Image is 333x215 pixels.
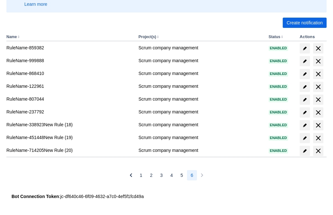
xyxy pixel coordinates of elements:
span: Enabled [269,98,288,101]
span: edit [302,123,307,128]
span: Enabled [269,59,288,63]
span: 3 [160,170,163,180]
nav: Pagination [126,170,207,180]
span: 5 [181,170,183,180]
div: Scrum company management [138,96,263,102]
span: edit [302,59,307,64]
button: Page 6 [187,170,197,180]
div: RuleName-868410 [6,70,133,77]
span: delete [314,134,322,142]
span: Enabled [269,149,288,153]
span: Enabled [269,72,288,76]
span: delete [314,83,322,91]
div: Scrum company management [138,70,263,77]
div: RuleName-807044 [6,96,133,102]
span: 2 [150,170,152,180]
button: Page 5 [177,170,187,180]
span: 6 [191,170,193,180]
span: delete [314,45,322,52]
div: Scrum company management [138,109,263,115]
div: RuleName-338923New Rule (18) [6,121,133,128]
span: Create notification [287,18,323,28]
span: delete [314,109,322,116]
button: Next [197,170,207,180]
span: edit [302,46,307,51]
span: edit [302,148,307,153]
button: Page 4 [166,170,177,180]
button: Name [6,35,17,39]
span: delete [314,57,322,65]
span: delete [314,70,322,78]
div: Scrum company management [138,45,263,51]
span: 1 [140,170,142,180]
button: Page 1 [136,170,146,180]
button: Page 3 [156,170,166,180]
div: RuleName-714205New Rule (20) [6,147,133,153]
div: : jc-df640c46-6f09-4632-a7c0-4ef5f1fcd49a [12,193,321,200]
div: RuleName-999888 [6,57,133,64]
button: Project(s) [138,35,156,39]
span: Enabled [269,85,288,88]
div: RuleName-237792 [6,109,133,115]
span: edit [302,71,307,77]
button: Create notification [283,18,327,28]
strong: Bot Connection Token [12,194,59,199]
button: Previous [126,170,136,180]
span: edit [302,136,307,141]
span: Enabled [269,123,288,127]
span: delete [314,96,322,103]
span: delete [314,147,322,155]
a: Learn more [24,1,47,7]
span: edit [302,97,307,102]
span: edit [302,84,307,89]
div: Scrum company management [138,147,263,153]
div: RuleName-451448New Rule (19) [6,134,133,141]
div: RuleName-122961 [6,83,133,89]
div: Scrum company management [138,121,263,128]
span: Enabled [269,111,288,114]
div: Scrum company management [138,83,263,89]
button: Status [269,35,280,39]
th: Actions [297,33,327,41]
span: 4 [170,170,173,180]
div: Scrum company management [138,57,263,64]
span: Enabled [269,46,288,50]
div: RuleName-859382 [6,45,133,51]
span: delete [314,121,322,129]
button: Page 2 [146,170,156,180]
span: Enabled [269,136,288,140]
div: Scrum company management [138,134,263,141]
span: edit [302,110,307,115]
